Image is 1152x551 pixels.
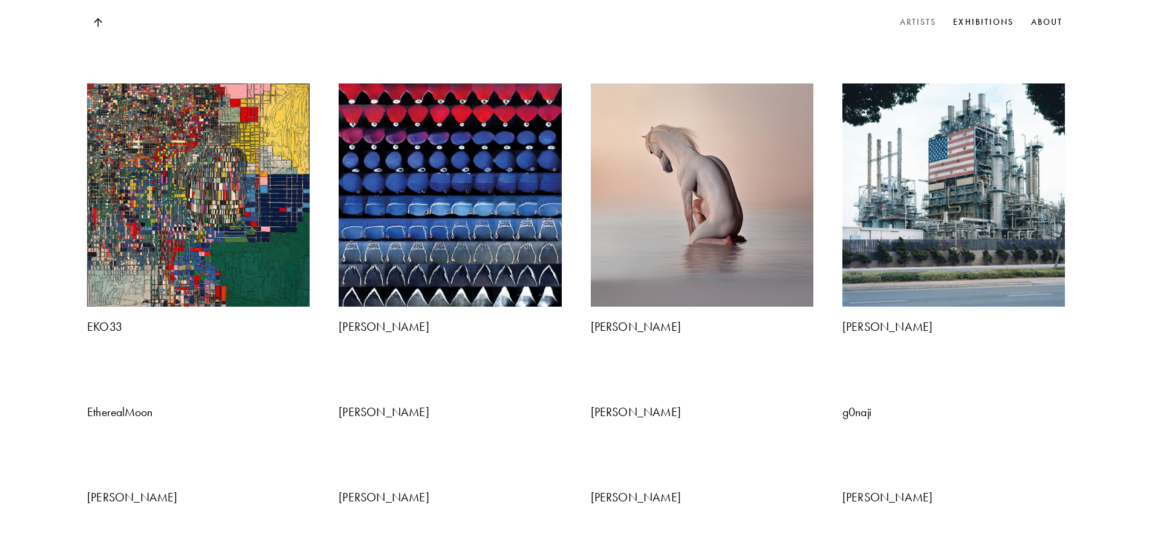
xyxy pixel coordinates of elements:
[842,477,1065,505] a: [PERSON_NAME]
[842,11,1026,25] b: [PERSON_NAME] [PERSON_NAME]
[842,319,933,334] b: [PERSON_NAME]
[339,83,561,306] img: Artist Profile
[339,11,429,25] b: [PERSON_NAME]
[842,490,933,504] b: [PERSON_NAME]
[591,83,813,334] a: Artist Profile[PERSON_NAME]
[87,392,310,420] a: EtherealMoon
[339,83,561,334] a: Artist Profile[PERSON_NAME]
[591,392,813,420] a: [PERSON_NAME]
[87,11,266,25] b: [MEDICAL_DATA][PERSON_NAME]
[591,477,813,505] a: [PERSON_NAME]
[591,11,615,25] b: Doku
[842,405,871,419] b: g0naji
[591,490,682,504] b: [PERSON_NAME]
[339,490,429,504] b: [PERSON_NAME]
[339,405,429,419] b: [PERSON_NAME]
[1029,13,1066,31] a: About
[87,490,178,504] b: [PERSON_NAME]
[842,392,1065,420] a: g0naji
[339,477,561,505] a: [PERSON_NAME]
[339,392,561,420] a: [PERSON_NAME]
[93,18,102,27] img: Top
[87,405,152,419] b: EtherealMoon
[591,319,682,334] b: [PERSON_NAME]
[951,13,1016,31] a: Exhibitions
[591,405,682,419] b: [PERSON_NAME]
[339,319,429,334] b: [PERSON_NAME]
[842,83,1065,306] img: Artist Profile
[87,83,310,334] a: Artist ProfileEKO33
[842,83,1065,334] a: Artist Profile[PERSON_NAME]
[897,13,939,31] a: Artists
[87,319,122,334] b: EKO33
[87,477,310,505] a: [PERSON_NAME]
[591,83,813,306] img: Artist Profile
[87,83,310,306] img: Artist Profile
